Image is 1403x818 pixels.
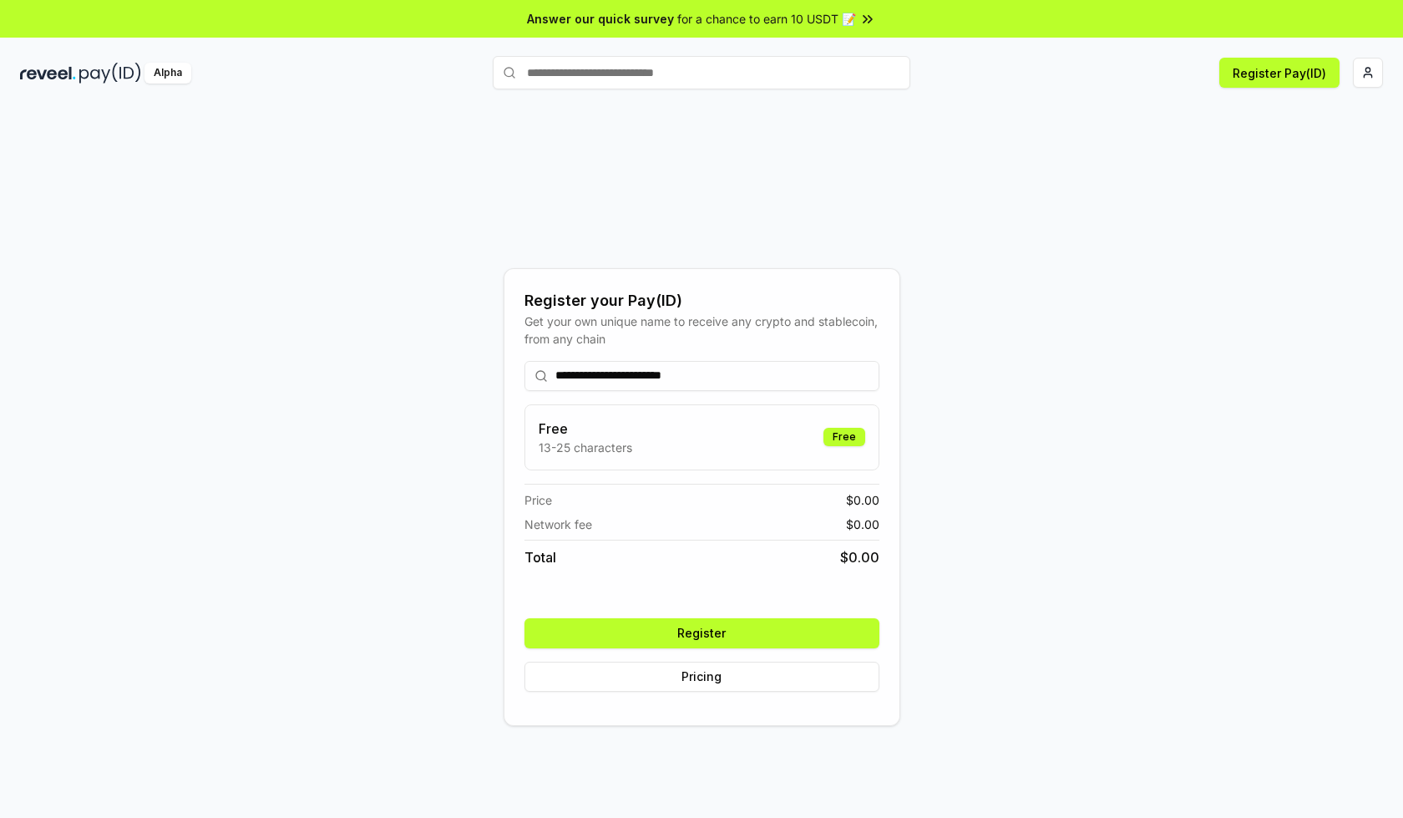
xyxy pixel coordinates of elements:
span: for a chance to earn 10 USDT 📝 [677,10,856,28]
button: Pricing [524,662,879,692]
span: Total [524,547,556,567]
img: pay_id [79,63,141,84]
p: 13-25 characters [539,439,632,456]
img: reveel_dark [20,63,76,84]
span: Network fee [524,516,592,533]
span: $ 0.00 [846,516,879,533]
span: Answer our quick survey [527,10,674,28]
div: Get your own unique name to receive any crypto and stablecoin, from any chain [524,312,879,348]
div: Register your Pay(ID) [524,289,879,312]
span: Price [524,491,552,509]
button: Register Pay(ID) [1219,58,1340,88]
div: Alpha [144,63,191,84]
button: Register [524,618,879,648]
h3: Free [539,419,632,439]
div: Free [823,428,865,446]
span: $ 0.00 [840,547,879,567]
span: $ 0.00 [846,491,879,509]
